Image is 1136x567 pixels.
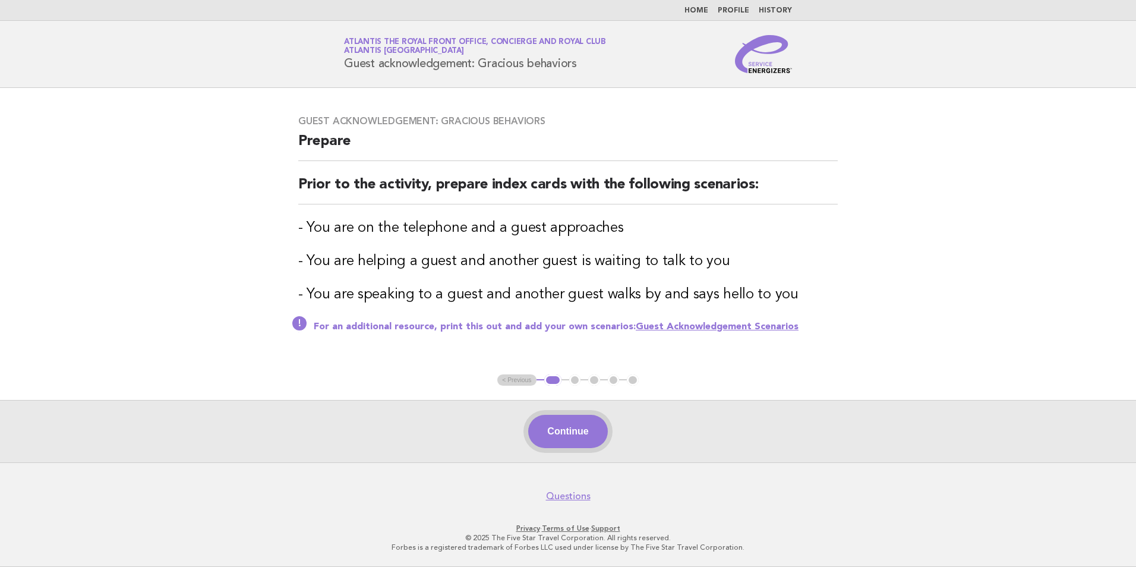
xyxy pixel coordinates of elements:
[298,175,838,204] h2: Prior to the activity, prepare index cards with the following scenarios:
[542,524,589,533] a: Terms of Use
[344,39,606,70] h1: Guest acknowledgement: Gracious behaviors
[298,252,838,271] h3: - You are helping a guest and another guest is waiting to talk to you
[516,524,540,533] a: Privacy
[546,490,591,502] a: Questions
[344,48,464,55] span: Atlantis [GEOGRAPHIC_DATA]
[298,285,838,304] h3: - You are speaking to a guest and another guest walks by and says hello to you
[591,524,620,533] a: Support
[684,7,708,14] a: Home
[204,524,932,533] p: · ·
[344,38,606,55] a: Atlantis The Royal Front Office, Concierge and Royal ClubAtlantis [GEOGRAPHIC_DATA]
[718,7,749,14] a: Profile
[314,321,838,333] p: For an additional resource, print this out and add your own scenarios:
[204,543,932,552] p: Forbes is a registered trademark of Forbes LLC used under license by The Five Star Travel Corpora...
[204,533,932,543] p: © 2025 The Five Star Travel Corporation. All rights reserved.
[528,415,607,448] button: Continue
[544,374,561,386] button: 1
[636,322,799,332] a: Guest Acknowledgement Scenarios
[298,115,838,127] h3: Guest acknowledgement: Gracious behaviors
[298,132,838,161] h2: Prepare
[298,219,838,238] h3: - You are on the telephone and a guest approaches
[759,7,792,14] a: History
[735,35,792,73] img: Service Energizers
